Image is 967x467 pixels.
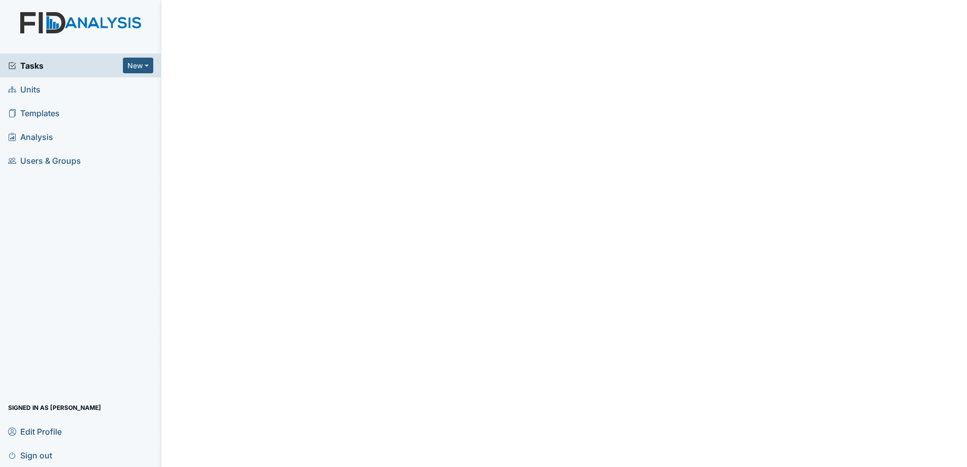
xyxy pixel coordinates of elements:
[8,424,62,439] span: Edit Profile
[123,58,153,73] button: New
[8,129,53,145] span: Analysis
[8,400,101,415] span: Signed in as [PERSON_NAME]
[8,105,60,121] span: Templates
[8,153,81,168] span: Users & Groups
[8,81,40,97] span: Units
[8,447,52,463] span: Sign out
[8,60,123,72] a: Tasks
